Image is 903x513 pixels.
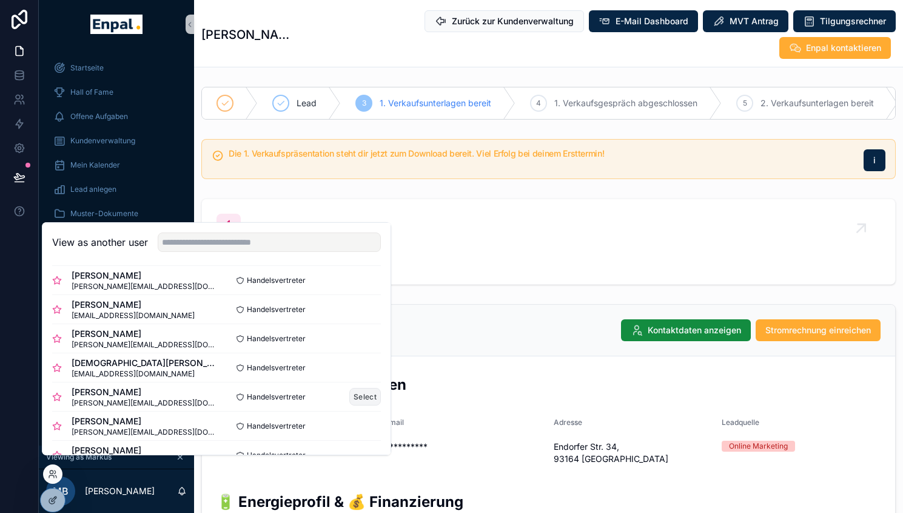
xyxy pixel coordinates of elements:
[425,10,584,32] button: Zurück zur Kundenverwaltung
[72,369,217,379] span: [EMAIL_ADDRESS][DOMAIN_NAME]
[621,319,751,341] button: Kontaktdaten anzeigen
[703,10,788,32] button: MVT Antrag
[247,392,306,402] span: Handelsvertreter
[779,37,891,59] button: Enpal kontaktieren
[70,136,135,146] span: Kundenverwaltung
[589,10,698,32] button: E-Mail Dashboard
[46,452,112,462] span: Viewing as Markus
[90,15,142,34] img: App logo
[70,160,120,170] span: Mein Kalender
[46,178,187,200] a: Lead anlegen
[72,282,217,291] span: [PERSON_NAME][EMAIL_ADDRESS][DOMAIN_NAME]
[46,57,187,79] a: Startseite
[730,15,779,27] span: MVT Antrag
[722,418,759,427] span: Leadquelle
[229,149,854,158] h5: Die 1. Verkaufspräsentation steht dir jetzt zum Download bereit. Viel Erfolg bei deinem Ersttermin!
[616,15,688,27] span: E-Mail Dashboard
[46,154,187,176] a: Mein Kalender
[760,97,874,109] span: 2. Verkaufsunterlagen bereit
[217,492,881,512] h2: 🔋 Energieprofil & 💰 Finanzierung
[70,112,128,121] span: Offene Aufgaben
[349,388,381,406] button: Select
[72,415,217,427] span: [PERSON_NAME]
[72,427,217,437] span: [PERSON_NAME][EMAIL_ADDRESS][DOMAIN_NAME]
[864,149,885,171] button: i
[72,357,217,369] span: [DEMOGRAPHIC_DATA][PERSON_NAME]
[217,375,881,395] h2: Persönliche Informationen
[297,97,317,109] span: Lead
[72,270,217,282] span: [PERSON_NAME]
[385,418,404,427] span: Email
[46,130,187,152] a: Kundenverwaltung
[247,276,306,285] span: Handelsvertreter
[247,421,306,431] span: Handelsvertreter
[217,253,881,270] span: Erste Verkaufspräsentation
[46,106,187,127] a: Offene Aufgaben
[72,311,195,321] span: [EMAIL_ADDRESS][DOMAIN_NAME]
[873,154,876,166] span: i
[201,26,300,43] h1: [PERSON_NAME]
[46,81,187,103] a: Hall of Fame
[743,98,747,108] span: 5
[70,185,116,194] span: Lead anlegen
[554,418,582,427] span: Adresse
[72,398,217,408] span: [PERSON_NAME][EMAIL_ADDRESS][DOMAIN_NAME]
[806,42,881,54] span: Enpal kontaktieren
[72,328,217,340] span: [PERSON_NAME]
[202,199,895,284] a: Erste Verkaufspräsentation
[85,485,155,497] p: [PERSON_NAME]
[793,10,896,32] button: Tilgungsrechner
[247,450,306,460] span: Handelsvertreter
[729,441,788,452] div: Online Marketing
[70,209,138,219] span: Muster-Dokumente
[72,299,195,311] span: [PERSON_NAME]
[72,444,195,457] span: [PERSON_NAME]
[452,15,574,27] span: Zurück zur Kundenverwaltung
[362,98,366,108] span: 3
[247,334,306,344] span: Handelsvertreter
[72,386,217,398] span: [PERSON_NAME]
[247,305,306,314] span: Handelsvertreter
[536,98,541,108] span: 4
[765,324,871,336] span: Stromrechnung einreichen
[247,363,306,373] span: Handelsvertreter
[648,324,741,336] span: Kontaktdaten anzeigen
[72,340,217,350] span: [PERSON_NAME][EMAIL_ADDRESS][DOMAIN_NAME]
[46,203,187,225] a: Muster-Dokumente
[52,235,148,250] h2: View as another user
[380,97,491,109] span: 1. Verkaufsunterlagen bereit
[820,15,886,27] span: Tilgungsrechner
[554,441,713,465] span: Endorfer Str. 34, 93164 [GEOGRAPHIC_DATA]
[39,49,194,446] div: scrollable content
[70,63,104,73] span: Startseite
[554,97,697,109] span: 1. Verkaufsgespräch abgeschlossen
[70,87,113,97] span: Hall of Fame
[756,319,881,341] button: Stromrechnung einreichen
